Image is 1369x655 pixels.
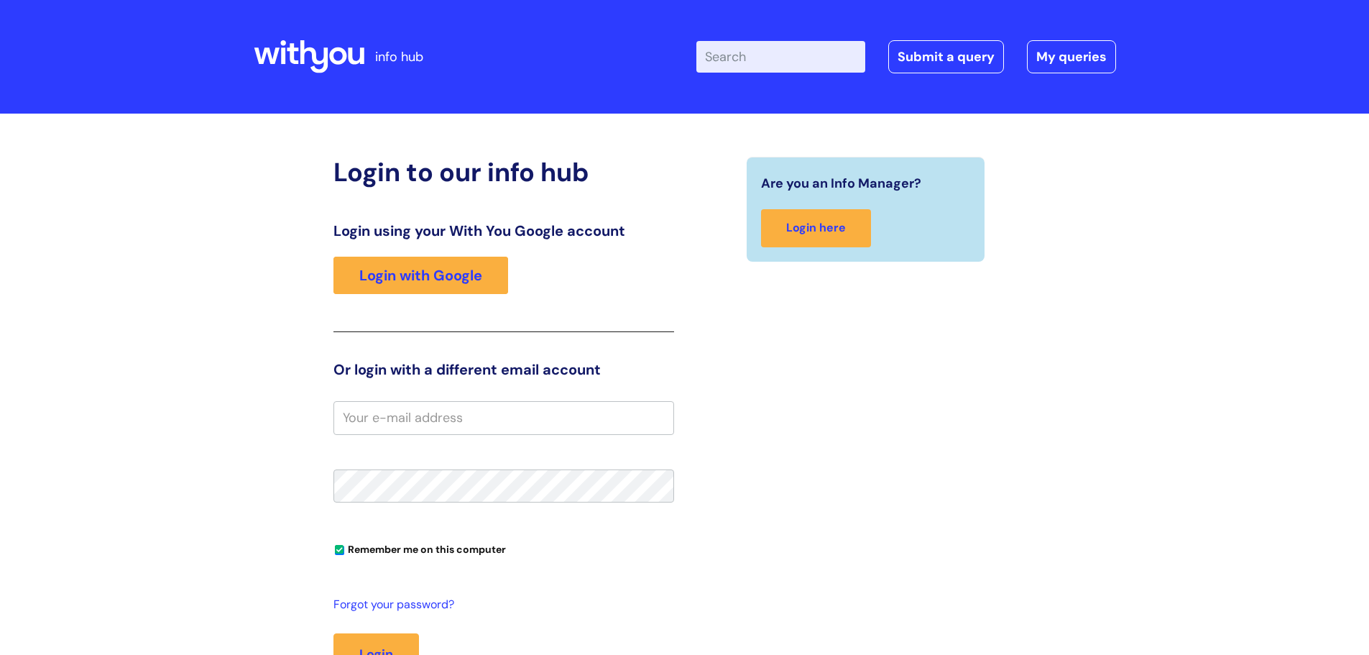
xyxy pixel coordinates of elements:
p: info hub [375,45,423,68]
h3: Login using your With You Google account [333,222,674,239]
label: Remember me on this computer [333,540,506,556]
div: You can uncheck this option if you're logging in from a shared device [333,537,674,560]
a: Login with Google [333,257,508,294]
a: My queries [1027,40,1116,73]
a: Login here [761,209,871,247]
input: Remember me on this computer [335,546,344,555]
input: Search [696,41,865,73]
span: Are you an Info Manager? [761,172,921,195]
a: Forgot your password? [333,595,667,615]
input: Your e-mail address [333,401,674,434]
a: Submit a query [888,40,1004,73]
h2: Login to our info hub [333,157,674,188]
h3: Or login with a different email account [333,361,674,378]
